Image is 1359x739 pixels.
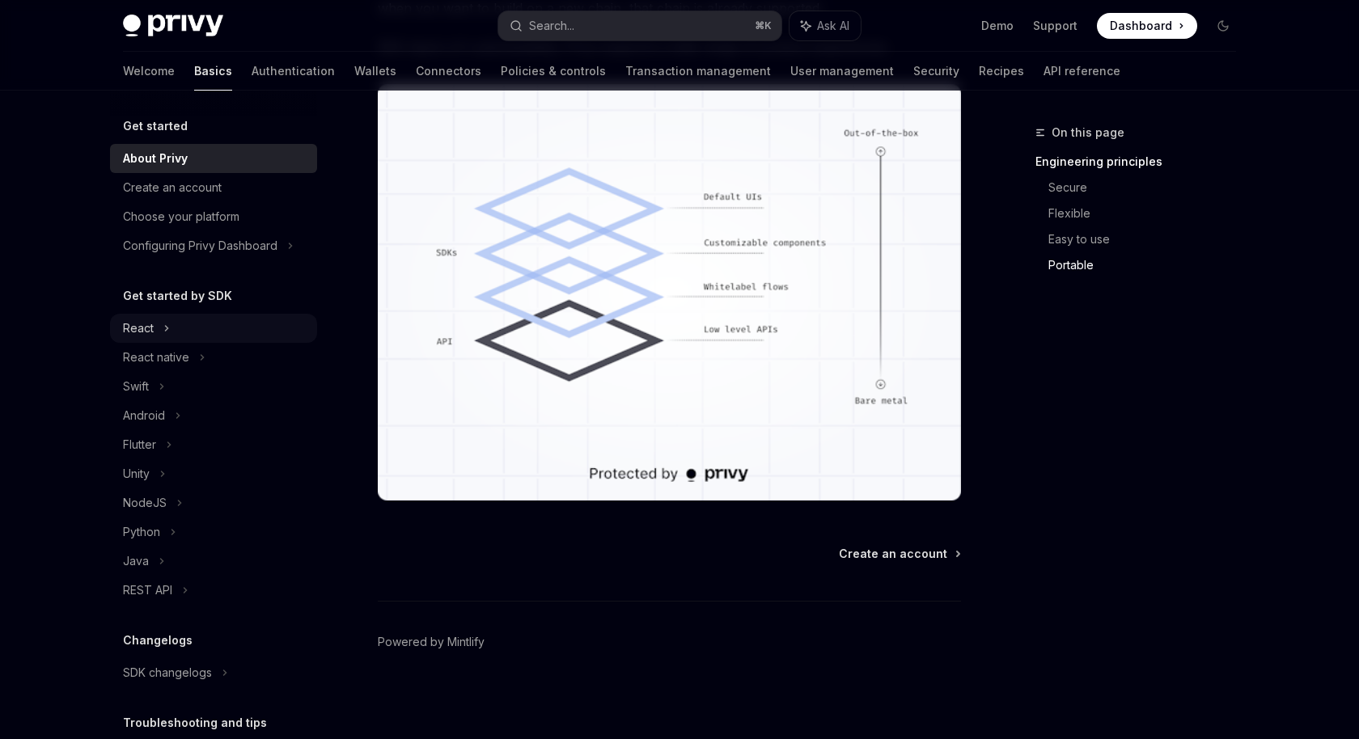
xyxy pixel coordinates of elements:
[755,19,772,32] span: ⌘ K
[123,149,188,168] div: About Privy
[123,631,193,650] h5: Changelogs
[839,546,959,562] a: Create an account
[790,11,861,40] button: Ask AI
[1110,18,1172,34] span: Dashboard
[1097,13,1197,39] a: Dashboard
[378,84,961,500] img: images/Customization.png
[110,144,317,173] a: About Privy
[354,52,396,91] a: Wallets
[501,52,606,91] a: Policies & controls
[1048,226,1249,252] a: Easy to use
[913,52,959,91] a: Security
[123,207,239,226] div: Choose your platform
[1048,252,1249,278] a: Portable
[123,713,267,733] h5: Troubleshooting and tips
[1048,201,1249,226] a: Flexible
[625,52,771,91] a: Transaction management
[529,16,574,36] div: Search...
[123,15,223,37] img: dark logo
[416,52,481,91] a: Connectors
[123,377,149,396] div: Swift
[110,202,317,231] a: Choose your platform
[123,286,232,306] h5: Get started by SDK
[839,546,947,562] span: Create an account
[981,18,1014,34] a: Demo
[1052,123,1124,142] span: On this page
[123,551,149,571] div: Java
[790,52,894,91] a: User management
[252,52,335,91] a: Authentication
[979,52,1024,91] a: Recipes
[123,493,167,513] div: NodeJS
[498,11,781,40] button: Search...⌘K
[123,52,175,91] a: Welcome
[123,435,156,454] div: Flutter
[194,52,232,91] a: Basics
[817,18,849,34] span: Ask AI
[123,236,277,255] div: Configuring Privy Dashboard
[123,178,222,197] div: Create an account
[123,348,189,367] div: React native
[123,464,150,484] div: Unity
[123,522,160,542] div: Python
[123,406,165,425] div: Android
[1044,52,1120,91] a: API reference
[378,634,485,650] a: Powered by Mintlify
[1035,149,1249,175] a: Engineering principles
[1048,175,1249,201] a: Secure
[1033,18,1077,34] a: Support
[123,116,188,136] h5: Get started
[123,581,172,600] div: REST API
[123,663,212,682] div: SDK changelogs
[123,319,154,338] div: React
[1210,13,1236,39] button: Toggle dark mode
[110,173,317,202] a: Create an account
